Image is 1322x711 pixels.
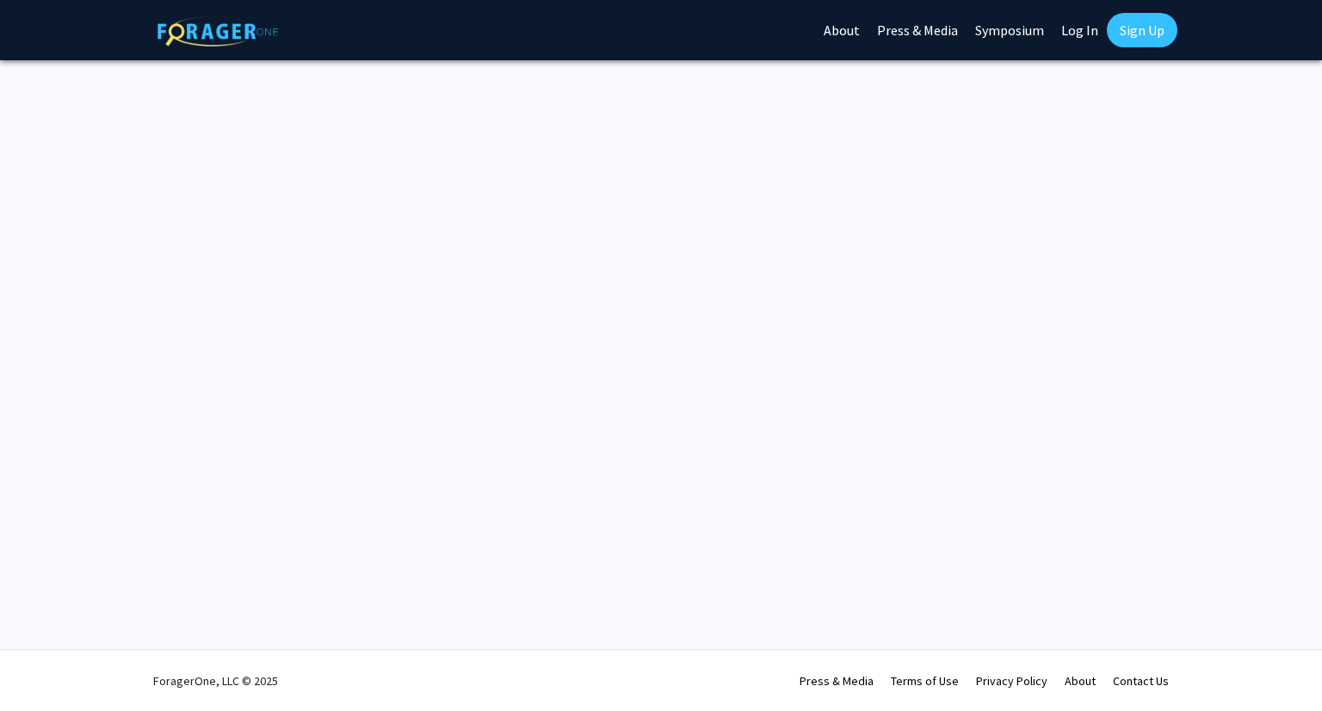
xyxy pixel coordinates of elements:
[800,673,874,689] a: Press & Media
[976,673,1047,689] a: Privacy Policy
[153,651,278,711] div: ForagerOne, LLC © 2025
[1065,673,1096,689] a: About
[1107,13,1177,47] a: Sign Up
[891,673,959,689] a: Terms of Use
[158,16,278,46] img: ForagerOne Logo
[1113,673,1169,689] a: Contact Us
